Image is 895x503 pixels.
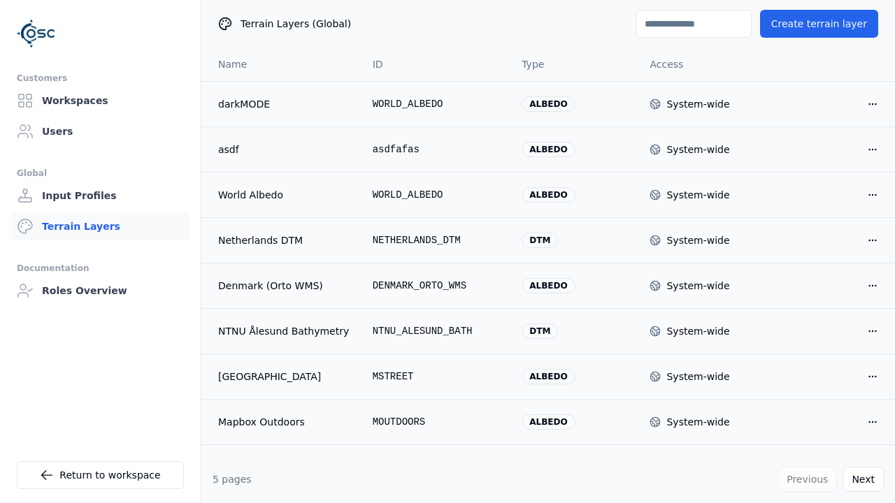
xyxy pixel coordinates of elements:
div: NTNU_ALESUND_BATH [373,324,500,338]
th: Type [510,48,638,81]
a: darkMODE [218,97,350,111]
img: Logo [17,14,56,53]
div: DENMARK_ORTO_WMS [373,279,500,293]
div: MSTREET [373,370,500,384]
th: Access [638,48,766,81]
div: Global [17,165,184,182]
span: Terrain Layers (Global) [241,17,351,31]
a: Netherlands DTM [218,233,350,247]
div: albedo [522,414,575,430]
div: Documentation [17,260,184,277]
a: Users [11,117,189,145]
th: Name [201,48,361,81]
div: albedo [522,369,575,384]
div: dtm [522,323,558,339]
div: System-wide [666,188,729,202]
div: MOUTDOORS [373,415,500,429]
a: Denmark (Orto WMS) [218,279,350,293]
div: albedo [522,187,575,203]
span: 5 pages [213,474,252,485]
th: ID [361,48,511,81]
a: Workspaces [11,87,189,115]
div: WORLD_ALBEDO [373,97,500,111]
div: Customers [17,70,184,87]
button: Next [843,467,884,492]
a: World Albedo [218,188,350,202]
div: WORLD_ALBEDO [373,188,500,202]
a: NTNU Ålesund Bathymetry [218,324,350,338]
a: [GEOGRAPHIC_DATA] [218,370,350,384]
div: System-wide [666,279,729,293]
div: asdfafas [373,143,500,156]
div: albedo [522,142,575,157]
div: dtm [522,233,558,248]
div: System-wide [666,233,729,247]
a: Terrain Layers [11,212,189,240]
div: System-wide [666,97,729,111]
a: Mapbox Outdoors [218,415,350,429]
div: NETHERLANDS_DTM [373,233,500,247]
button: Create terrain layer [760,10,878,38]
div: System-wide [666,324,729,338]
a: Input Profiles [11,182,189,210]
div: System-wide [666,143,729,156]
a: Return to workspace [17,461,184,489]
div: albedo [522,278,575,293]
div: albedo [522,96,575,112]
div: System-wide [666,415,729,429]
a: Roles Overview [11,277,189,305]
div: System-wide [666,370,729,384]
a: asdf [218,143,350,156]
